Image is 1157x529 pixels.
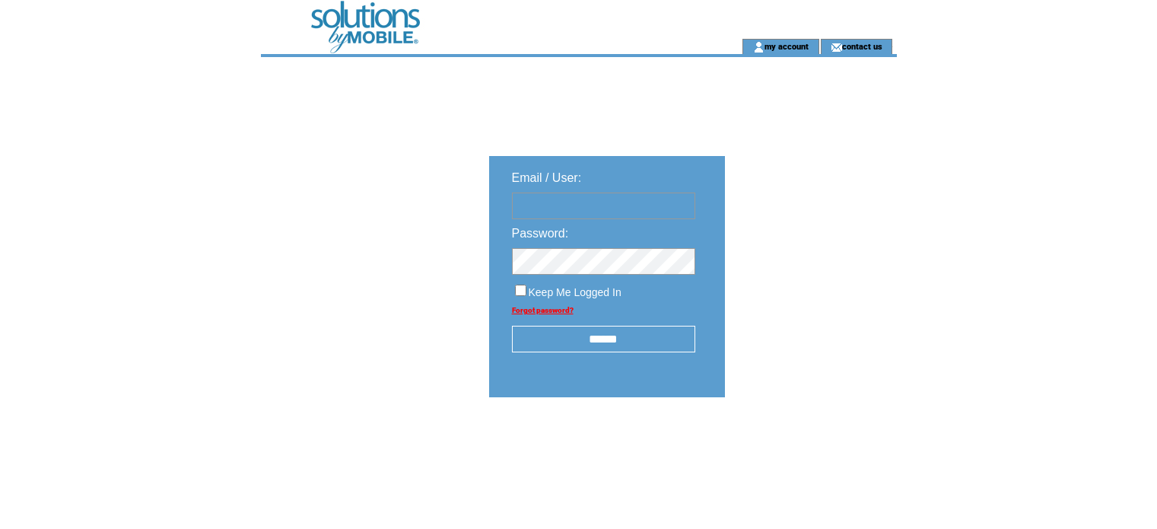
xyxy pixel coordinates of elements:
img: account_icon.gif;jsessionid=AB87E14E88DBF40DD1028E8A8B10E0ED [753,41,764,53]
img: contact_us_icon.gif;jsessionid=AB87E14E88DBF40DD1028E8A8B10E0ED [831,41,842,53]
span: Keep Me Logged In [529,286,621,298]
span: Email / User: [512,171,582,184]
a: Forgot password? [512,306,574,314]
a: my account [764,41,809,51]
span: Password: [512,227,569,240]
a: contact us [842,41,882,51]
img: transparent.png;jsessionid=AB87E14E88DBF40DD1028E8A8B10E0ED [769,435,845,454]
